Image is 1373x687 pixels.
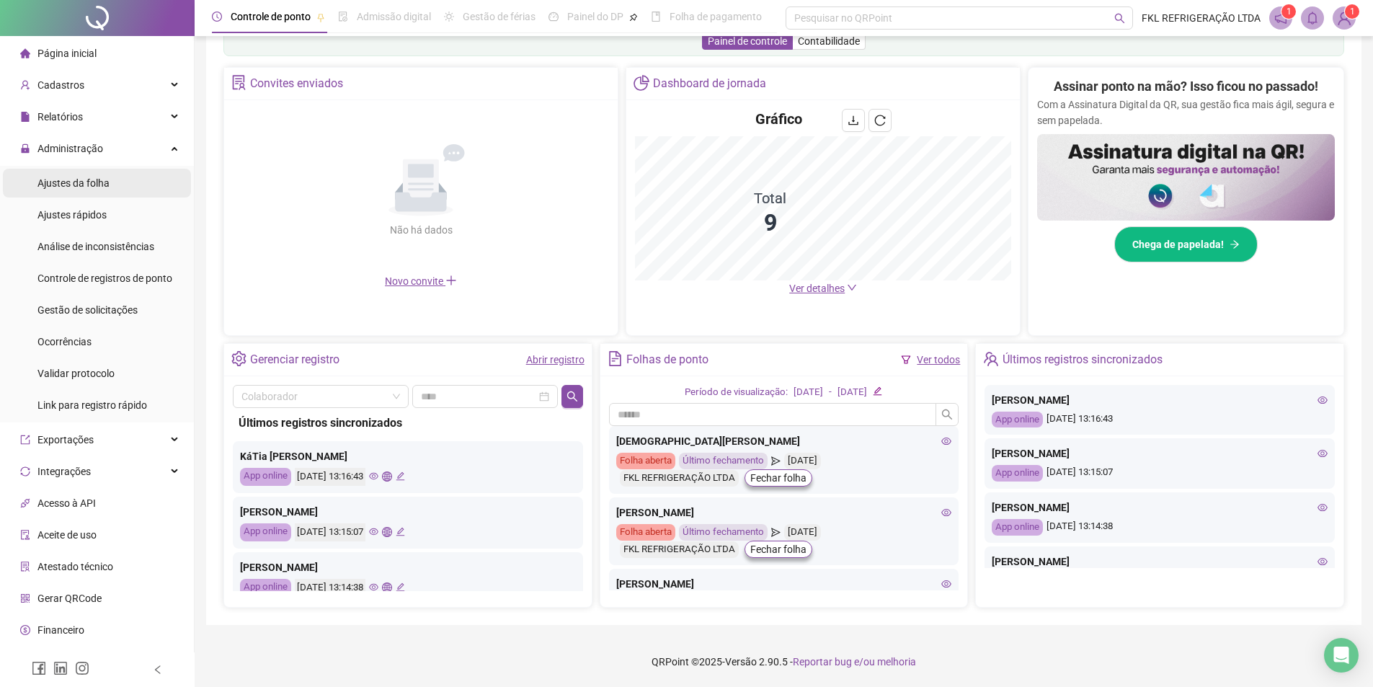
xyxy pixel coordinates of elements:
div: [PERSON_NAME] [240,504,576,520]
span: eye [1318,448,1328,458]
span: file-done [338,12,348,22]
span: sync [20,466,30,476]
a: Ver todos [917,354,960,365]
div: [PERSON_NAME] [240,559,576,575]
span: Fechar folha [750,541,807,557]
span: Página inicial [37,48,97,59]
div: App online [992,519,1043,536]
span: dollar [20,624,30,634]
a: Ver detalhes down [789,283,857,294]
div: Últimos registros sincronizados [1003,347,1163,372]
div: [PERSON_NAME] [616,505,952,520]
span: pushpin [629,13,638,22]
span: Controle de ponto [231,11,311,22]
span: eye [369,527,378,536]
span: Gestão de solicitações [37,304,138,316]
div: [PERSON_NAME] [992,392,1328,408]
div: App online [992,412,1043,428]
span: eye [941,508,951,518]
span: sun [444,12,454,22]
div: [DATE] [837,385,867,400]
div: Últimos registros sincronizados [239,414,577,432]
span: Gestão de férias [463,11,536,22]
span: eye [941,579,951,589]
span: lock [20,143,30,153]
span: edit [873,386,882,396]
span: solution [20,561,30,571]
span: global [382,471,391,481]
div: [DATE] 13:15:07 [992,465,1328,482]
span: eye [369,582,378,592]
span: arrow-right [1230,239,1240,249]
span: search [566,391,578,402]
p: Com a Assinatura Digital da QR, sua gestão fica mais ágil, segura e sem papelada. [1037,97,1335,128]
div: App online [992,465,1043,482]
span: 1 [1350,6,1355,17]
div: KáTia [PERSON_NAME] [240,448,576,464]
button: Chega de papelada! [1114,226,1258,262]
span: edit [396,471,405,481]
div: [DATE] [784,524,821,541]
span: search [1114,13,1125,24]
span: clock-circle [212,12,222,22]
span: Controle de registros de ponto [37,272,172,284]
span: Chega de papelada! [1132,236,1224,252]
div: Período de visualização: [685,385,788,400]
h2: Assinar ponto na mão? Isso ficou no passado! [1054,76,1318,97]
span: home [20,48,30,58]
span: global [382,582,391,592]
span: Gerar QRCode [37,593,102,604]
div: Não há dados [355,222,487,238]
div: [DATE] 13:14:38 [992,519,1328,536]
span: Admissão digital [357,11,431,22]
img: banner%2F02c71560-61a6-44d4-94b9-c8ab97240462.png [1037,134,1335,221]
div: Folha aberta [616,524,675,541]
div: [DATE] [784,453,821,469]
span: notification [1274,12,1287,25]
span: team [983,351,998,366]
span: send [771,524,781,541]
footer: QRPoint © 2025 - 2.90.5 - [195,637,1373,687]
div: Convites enviados [250,71,343,96]
span: FKL REFRIGERAÇÃO LTDA [1142,10,1261,26]
div: App online [240,579,291,597]
div: Folha aberta [616,453,675,469]
div: [DATE] 13:15:07 [295,523,365,541]
span: user-add [20,79,30,89]
div: [DATE] 13:16:43 [295,468,365,486]
div: [DATE] [794,385,823,400]
span: Validar protocolo [37,368,115,379]
div: FKL REFRIGERAÇÃO LTDA [620,541,739,558]
span: Financeiro [37,624,84,636]
span: eye [1318,502,1328,513]
span: Link para registro rápido [37,399,147,411]
span: api [20,497,30,508]
span: Administração [37,143,103,154]
div: [DEMOGRAPHIC_DATA][PERSON_NAME] [616,433,952,449]
span: Painel do DP [567,11,623,22]
span: download [848,115,859,126]
div: [PERSON_NAME] [616,576,952,592]
div: App online [240,468,291,486]
span: setting [231,351,246,366]
span: qrcode [20,593,30,603]
span: global [382,527,391,536]
span: search [941,409,953,420]
div: [PERSON_NAME] [992,500,1328,515]
span: file [20,111,30,121]
button: Fechar folha [745,541,812,558]
div: Gerenciar registro [250,347,339,372]
span: left [153,665,163,675]
span: edit [396,582,405,592]
span: down [847,283,857,293]
span: Exportações [37,434,94,446]
span: Relatórios [37,111,83,123]
span: audit [20,529,30,539]
span: Ajustes rápidos [37,209,107,221]
div: Dashboard de jornada [653,71,766,96]
span: send [771,453,781,469]
span: eye [369,471,378,481]
div: [DATE] 13:14:38 [295,579,365,597]
div: App online [240,523,291,541]
sup: 1 [1281,4,1296,19]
